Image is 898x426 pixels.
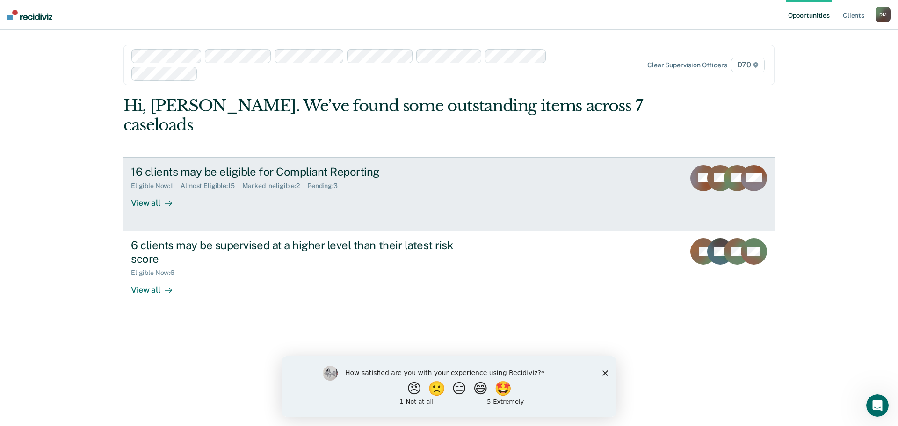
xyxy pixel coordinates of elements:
[131,269,182,277] div: Eligible Now : 6
[876,7,891,22] button: DM
[181,182,242,190] div: Almost Eligible : 15
[123,157,775,231] a: 16 clients may be eligible for Compliant ReportingEligible Now:1Almost Eligible:15Marked Ineligib...
[7,10,52,20] img: Recidiviz
[876,7,891,22] div: D M
[242,182,307,190] div: Marked Ineligible : 2
[123,96,645,135] div: Hi, [PERSON_NAME]. We’ve found some outstanding items across 7 caseloads
[307,182,345,190] div: Pending : 3
[731,58,765,72] span: D70
[282,356,616,417] iframe: Survey by Kim from Recidiviz
[131,277,183,295] div: View all
[647,61,727,69] div: Clear supervision officers
[123,231,775,318] a: 6 clients may be supervised at a higher level than their latest risk scoreEligible Now:6View all
[131,238,459,266] div: 6 clients may be supervised at a higher level than their latest risk score
[866,394,889,417] iframe: Intercom live chat
[131,165,459,179] div: 16 clients may be eligible for Compliant Reporting
[131,182,181,190] div: Eligible Now : 1
[131,190,183,208] div: View all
